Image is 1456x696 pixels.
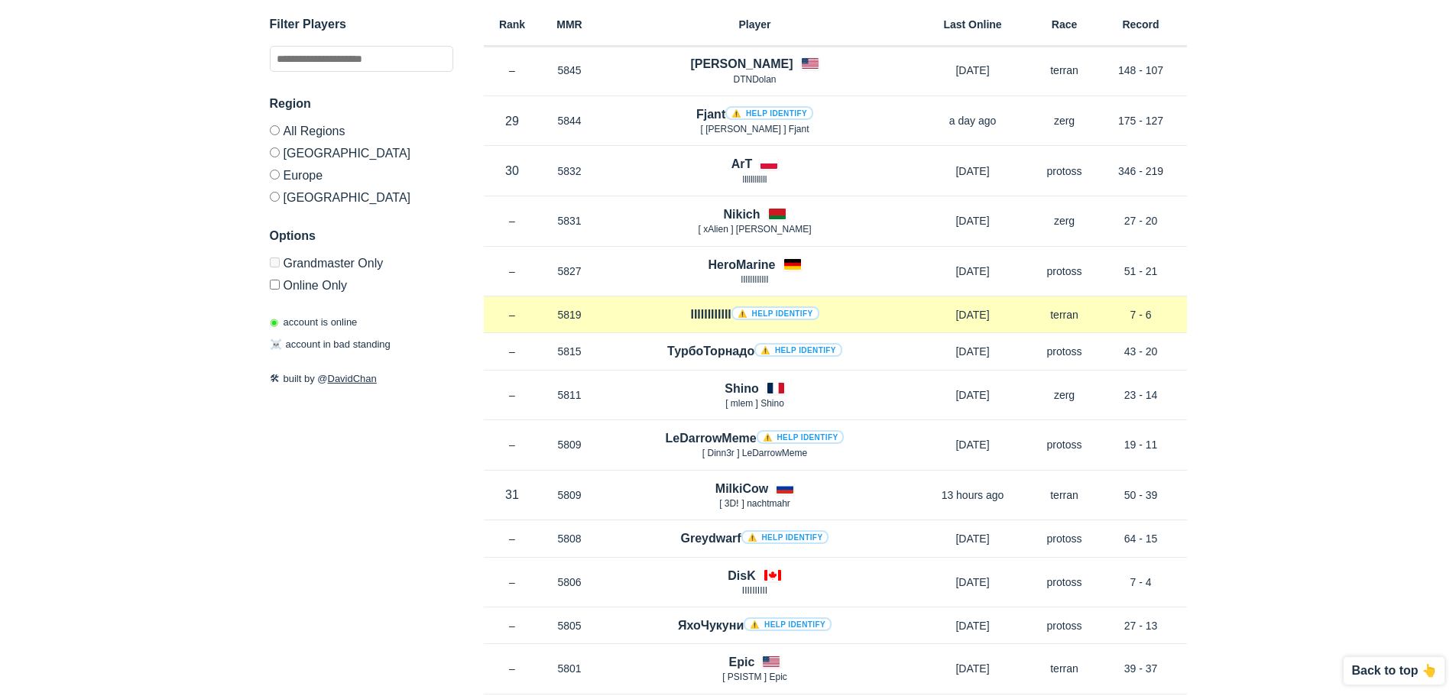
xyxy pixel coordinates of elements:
p: protoss [1034,437,1095,452]
p: 31 [484,486,541,503]
a: ⚠️ Help identify [754,343,842,357]
p: [DATE] [912,618,1034,633]
p: 29 [484,112,541,130]
input: [GEOGRAPHIC_DATA] [270,147,280,157]
p: zerg [1034,213,1095,228]
a: ⚠️ Help identify [725,106,813,120]
p: 175 - 127 [1095,113,1187,128]
span: IIIIIIIIII [742,585,767,596]
p: – [484,437,541,452]
span: [ PSISTM ] Epic [722,672,787,682]
p: 51 - 21 [1095,264,1187,279]
span: DTNDolan [733,74,776,85]
a: ⚠️ Help identify [757,430,845,444]
p: 64 - 15 [1095,531,1187,546]
span: [ xAlien ] [PERSON_NAME] [698,224,811,235]
h4: ЯхоЧукуни [678,617,832,634]
label: All Regions [270,125,453,141]
h6: MMR [541,19,598,30]
p: [DATE] [912,661,1034,676]
h4: Greydwarf [681,529,829,547]
p: [DATE] [912,213,1034,228]
p: – [484,575,541,590]
h6: Record [1095,19,1187,30]
p: 5809 [541,487,598,503]
p: 5819 [541,307,598,322]
label: Only show accounts currently laddering [270,274,453,292]
p: 7 - 4 [1095,575,1187,590]
p: [DATE] [912,437,1034,452]
p: terran [1034,487,1095,503]
p: 5844 [541,113,598,128]
span: lIlIlIlIlIlI [741,274,769,285]
h4: Fjant [696,105,813,123]
p: – [484,344,541,359]
p: protoss [1034,531,1095,546]
h4: LeDarrowMeme [666,429,845,447]
p: 39 - 37 [1095,661,1187,676]
p: 7 - 6 [1095,307,1187,322]
h4: DisK [728,567,755,584]
input: Grandmaster Only [270,257,280,267]
p: – [484,531,541,546]
span: ☠️ [270,339,282,351]
p: 5801 [541,661,598,676]
a: ⚠️ Help identify [731,306,819,320]
p: 346 - 219 [1095,163,1187,179]
p: 5811 [541,387,598,403]
p: – [484,387,541,403]
h3: Options [270,227,453,245]
p: [DATE] [912,531,1034,546]
p: 27 - 20 [1095,213,1187,228]
p: [DATE] [912,307,1034,322]
span: [ 3Dǃ ] nachtmahr [719,498,790,509]
p: [DATE] [912,163,1034,179]
p: 5808 [541,531,598,546]
input: Europe [270,170,280,180]
p: zerg [1034,387,1095,403]
p: terran [1034,307,1095,322]
h4: HeroMarine [708,256,775,274]
p: protoss [1034,575,1095,590]
p: account is online [270,315,358,330]
p: protoss [1034,618,1095,633]
p: [DATE] [912,575,1034,590]
input: All Regions [270,125,280,135]
p: Back to top 👆 [1351,665,1437,677]
p: 5832 [541,163,598,179]
p: built by @ [270,371,453,387]
input: Online Only [270,280,280,290]
p: terran [1034,661,1095,676]
h4: [PERSON_NAME] [690,55,793,73]
h4: ТурбоТорнадо [667,342,842,360]
h3: Filter Players [270,15,453,34]
span: ◉ [270,316,278,328]
h4: MilkiCow [715,480,768,497]
p: 50 - 39 [1095,487,1187,503]
p: [DATE] [912,264,1034,279]
label: Europe [270,163,453,186]
h6: Last Online [912,19,1034,30]
label: [GEOGRAPHIC_DATA] [270,141,453,163]
span: [ mlem ] Shino [725,398,784,409]
p: 5815 [541,344,598,359]
a: ⚠️ Help identify [744,617,832,631]
h4: Nikich [723,206,760,223]
p: [DATE] [912,344,1034,359]
p: 30 [484,162,541,180]
p: 5845 [541,63,598,78]
p: 5831 [541,213,598,228]
span: [ Dinn3r ] LeDarrowMeme [702,448,807,458]
a: DavidChan [328,373,377,384]
p: – [484,213,541,228]
p: – [484,618,541,633]
p: protoss [1034,163,1095,179]
p: 19 - 11 [1095,437,1187,452]
p: – [484,661,541,676]
p: 23 - 14 [1095,387,1187,403]
p: 27 - 13 [1095,618,1187,633]
p: 13 hours ago [912,487,1034,503]
span: [ [PERSON_NAME] ] Fjant [700,124,809,134]
p: [DATE] [912,387,1034,403]
p: 43 - 20 [1095,344,1187,359]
